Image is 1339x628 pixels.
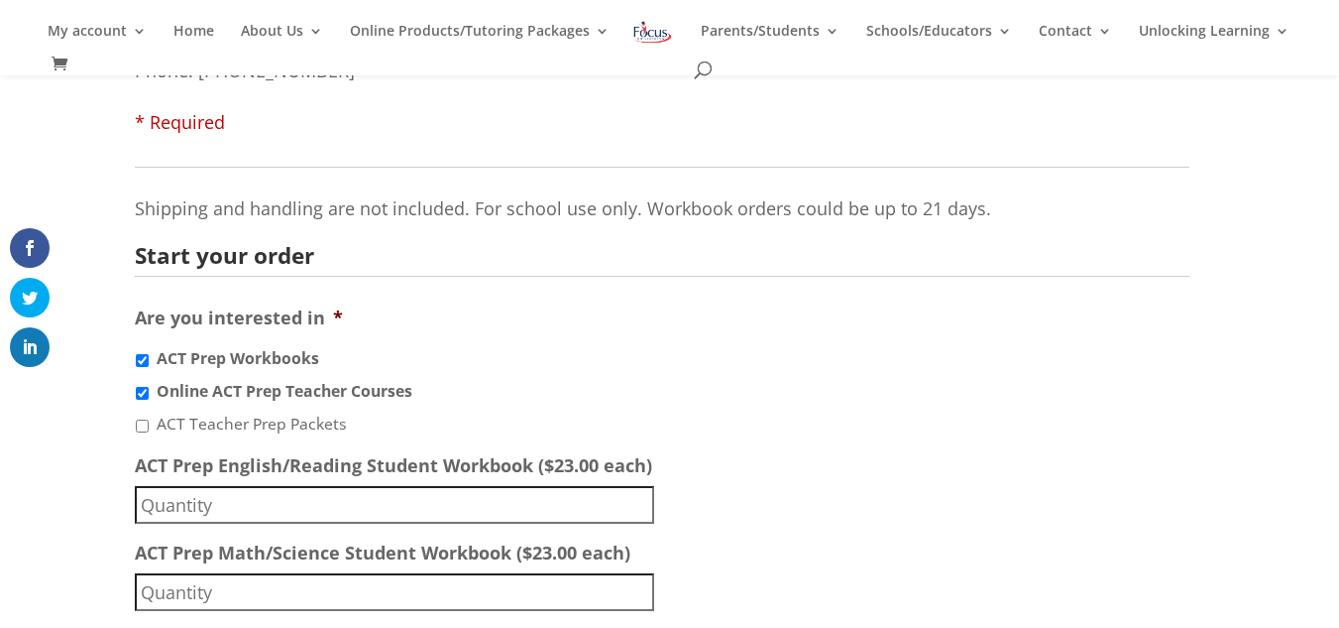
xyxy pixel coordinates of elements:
[157,413,347,437] label: ACT Teacher Prep Packets
[135,307,343,329] label: Are you interested in
[1039,24,1112,58] a: Contact
[135,110,225,134] span: * Required
[135,573,654,611] input: Quantity
[631,18,673,47] img: Focus on Learning
[701,24,839,58] a: Parents/Students
[1139,24,1289,58] a: Unlocking Learning
[135,454,652,477] label: ACT Prep English/Reading Student Workbook ($23.00 each)
[866,24,1012,58] a: Schools/Educators
[173,24,214,58] a: Home
[48,24,147,58] a: My account
[135,542,630,565] label: ACT Prep Math/Science Student Workbook ($23.00 each)
[157,347,319,371] label: ACT Prep Workbooks
[135,486,654,524] input: Quantity
[350,24,610,58] a: Online Products/Tutoring Packages
[135,245,1173,268] h2: Start your order
[157,380,412,404] label: Online ACT Prep Teacher Courses
[241,24,323,58] a: About Us
[135,195,1189,221] p: Shipping and handling are not included. For school use only. Workbook orders could be up to 21 days.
